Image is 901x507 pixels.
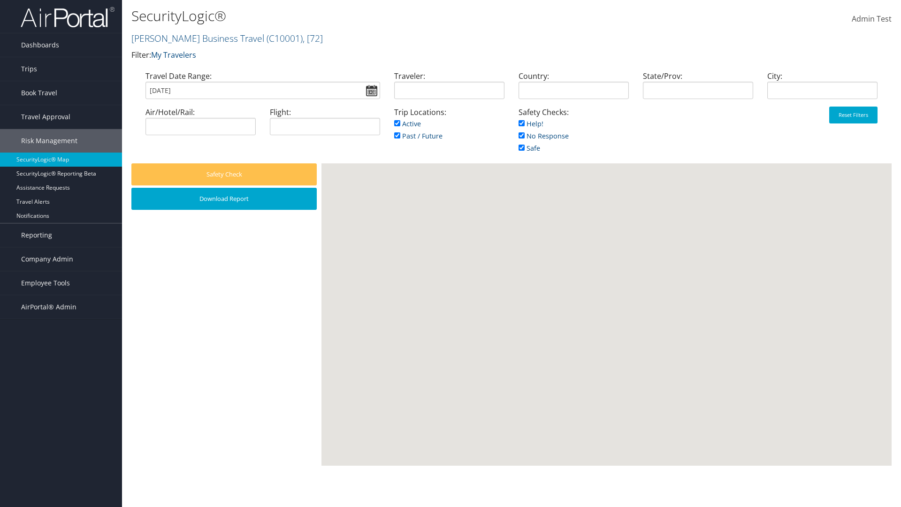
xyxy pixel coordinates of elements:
[21,247,73,271] span: Company Admin
[852,5,892,34] a: Admin Test
[21,129,77,153] span: Risk Management
[263,107,387,143] div: Flight:
[21,271,70,295] span: Employee Tools
[267,32,303,45] span: ( C10001 )
[512,70,636,107] div: Country:
[21,81,57,105] span: Book Travel
[151,50,196,60] a: My Travelers
[829,107,878,123] button: Reset Filters
[131,49,638,61] p: Filter:
[131,32,323,45] a: [PERSON_NAME] Business Travel
[512,107,636,163] div: Safety Checks:
[21,57,37,81] span: Trips
[387,70,512,107] div: Traveler:
[138,107,263,143] div: Air/Hotel/Rail:
[138,70,387,107] div: Travel Date Range:
[21,295,76,319] span: AirPortal® Admin
[21,6,115,28] img: airportal-logo.png
[131,163,317,185] button: Safety Check
[394,131,443,140] a: Past / Future
[519,144,540,153] a: Safe
[760,70,885,107] div: City:
[21,105,70,129] span: Travel Approval
[394,119,421,128] a: Active
[131,6,638,26] h1: SecurityLogic®
[303,32,323,45] span: , [ 72 ]
[852,14,892,24] span: Admin Test
[636,70,760,107] div: State/Prov:
[519,119,543,128] a: Help!
[21,223,52,247] span: Reporting
[131,188,317,210] button: Download Report
[387,107,512,151] div: Trip Locations:
[21,33,59,57] span: Dashboards
[519,131,569,140] a: No Response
